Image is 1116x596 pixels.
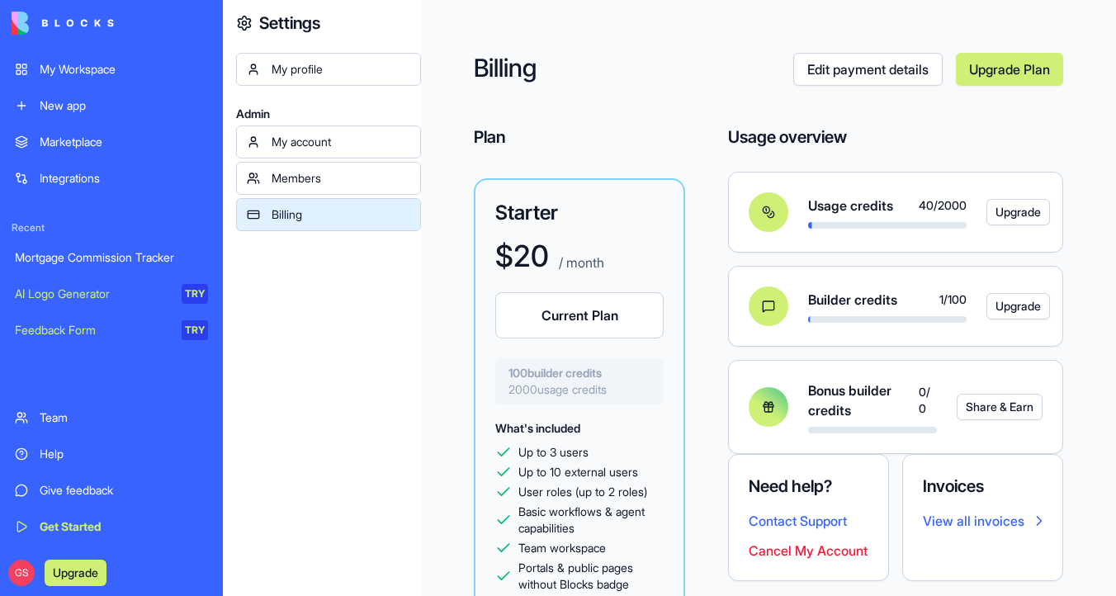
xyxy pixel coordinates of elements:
div: Get Started [40,518,208,535]
div: AI Logo Generator [15,286,170,302]
a: Give feedback [5,474,218,507]
span: 1 / 100 [939,291,967,308]
button: Share & Earn [957,394,1043,420]
div: TRY [182,320,208,340]
span: 2000 usage credits [508,381,650,398]
span: Portals & public pages without Blocks badge [518,560,664,593]
div: TRY [182,284,208,304]
a: Get Started [5,510,218,543]
span: Basic workflows & agent capabilities [518,504,664,537]
a: Mortgage Commission Tracker [5,241,218,274]
a: My Workspace [5,53,218,86]
a: Upgrade [45,564,106,580]
a: Edit payment details [793,53,943,86]
div: Help [40,446,208,462]
a: Upgrade [986,199,1023,225]
span: Builder credits [808,290,897,310]
button: Cancel My Account [749,541,868,561]
button: Upgrade [986,293,1050,319]
div: Billing [272,206,410,223]
span: Team workspace [518,540,606,556]
div: Marketplace [40,134,208,150]
span: GS [8,560,35,586]
span: What's included [495,421,580,435]
a: AI Logo GeneratorTRY [5,277,218,310]
a: View all invoices [923,511,1043,531]
a: Team [5,401,218,434]
h4: Usage overview [728,125,847,149]
span: Recent [5,221,218,234]
p: / month [556,253,604,272]
span: 100 builder credits [508,365,650,381]
a: Billing [236,198,421,231]
h4: Settings [259,12,320,35]
h2: Billing [474,53,793,86]
a: Feedback FormTRY [5,314,218,347]
div: Members [272,170,410,187]
a: Help [5,438,218,471]
a: My account [236,125,421,158]
div: Team [40,409,208,426]
button: Upgrade [986,199,1050,225]
span: Up to 3 users [518,444,589,461]
h4: Plan [474,125,685,149]
a: Upgrade Plan [956,53,1063,86]
div: Mortgage Commission Tracker [15,249,208,266]
a: Upgrade [986,293,1023,319]
div: Feedback Form [15,322,170,338]
img: logo [12,12,114,35]
span: User roles (up to 2 roles) [518,484,647,500]
div: My profile [272,61,410,78]
div: My Workspace [40,61,208,78]
h4: Need help? [749,475,868,498]
div: My account [272,134,410,150]
div: Integrations [40,170,208,187]
a: New app [5,89,218,122]
span: Usage credits [808,196,893,215]
span: 0 / 0 [919,384,937,417]
button: Contact Support [749,511,847,531]
a: My profile [236,53,421,86]
span: Up to 10 external users [518,464,638,480]
span: Admin [236,106,421,122]
h3: Starter [495,200,664,226]
button: Current Plan [495,292,664,338]
button: Upgrade [45,560,106,586]
a: Integrations [5,162,218,195]
h1: $ 20 [495,239,549,272]
h4: Invoices [923,475,1043,498]
div: New app [40,97,208,114]
div: Give feedback [40,482,208,499]
span: Bonus builder credits [808,381,919,420]
a: Marketplace [5,125,218,158]
a: Members [236,162,421,195]
span: 40 / 2000 [919,197,967,214]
